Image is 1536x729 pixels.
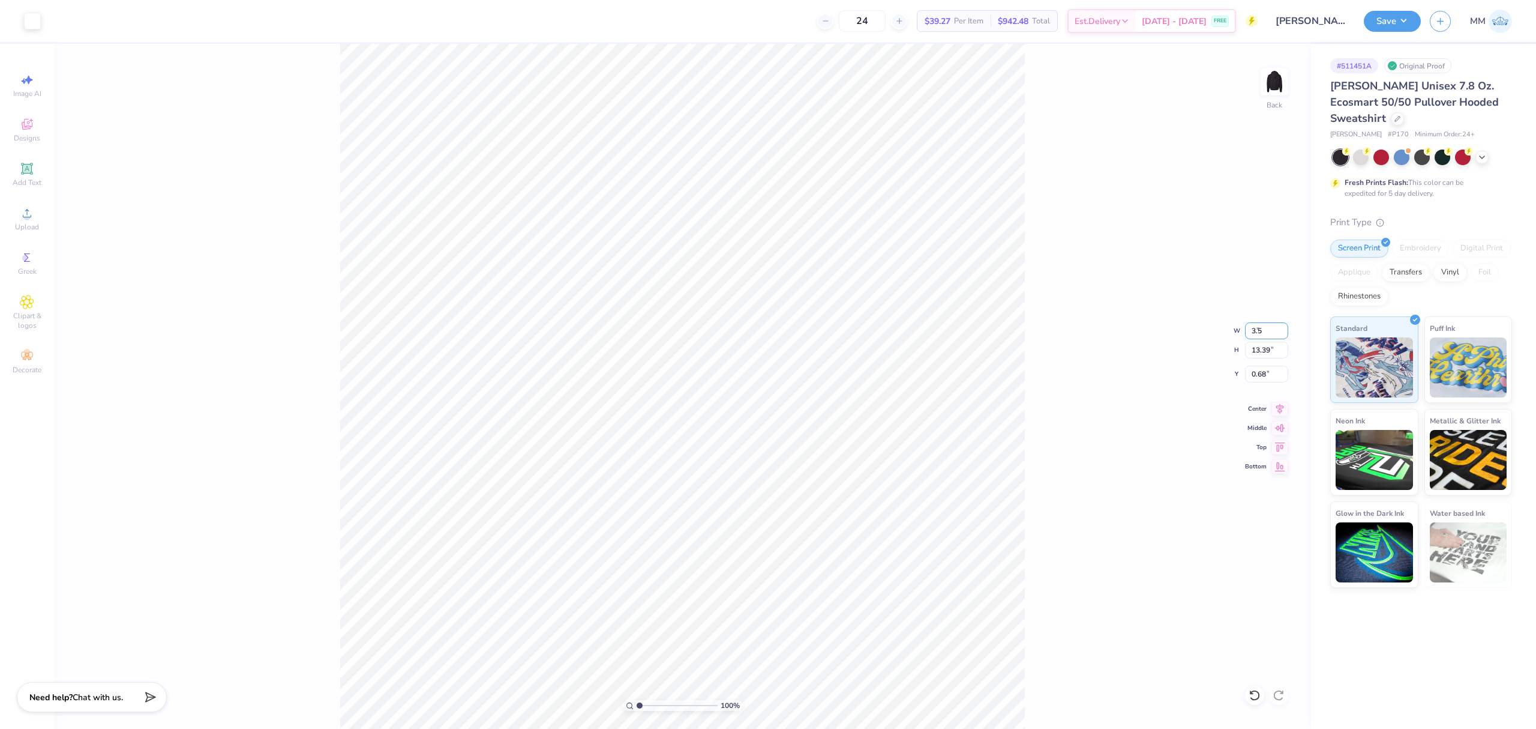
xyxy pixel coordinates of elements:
span: Clipart & logos [6,311,48,330]
img: Standard [1336,337,1413,398]
span: Glow in the Dark Ink [1336,507,1404,519]
img: Water based Ink [1430,522,1507,582]
input: – – [839,10,886,32]
span: Center [1245,405,1267,413]
div: Digital Print [1453,240,1511,258]
div: Vinyl [1433,264,1467,282]
img: Glow in the Dark Ink [1336,522,1413,582]
span: $39.27 [925,15,950,28]
div: Rhinestones [1330,288,1388,306]
img: Neon Ink [1336,430,1413,490]
span: 100 % [721,700,740,711]
span: # P170 [1388,130,1409,140]
img: Mariah Myssa Salurio [1489,10,1512,33]
span: [DATE] - [DATE] [1142,15,1207,28]
span: Minimum Order: 24 + [1415,130,1475,140]
div: Foil [1471,264,1499,282]
strong: Fresh Prints Flash: [1345,178,1408,187]
span: Decorate [13,365,41,375]
div: Print Type [1330,216,1512,229]
span: Est. Delivery [1075,15,1120,28]
span: Metallic & Glitter Ink [1430,414,1501,427]
div: Original Proof [1384,58,1451,73]
span: Water based Ink [1430,507,1485,519]
span: Chat with us. [73,692,123,703]
span: Top [1245,443,1267,452]
img: Back [1262,70,1286,94]
span: Middle [1245,424,1267,432]
div: # 511451A [1330,58,1378,73]
span: Per Item [954,15,983,28]
div: Transfers [1382,264,1430,282]
span: Designs [14,133,40,143]
div: Embroidery [1392,240,1449,258]
span: Add Text [13,178,41,187]
span: Greek [18,267,37,276]
span: [PERSON_NAME] Unisex 7.8 Oz. Ecosmart 50/50 Pullover Hooded Sweatshirt [1330,79,1499,126]
span: Bottom [1245,462,1267,471]
span: Neon Ink [1336,414,1365,427]
span: Image AI [13,89,41,98]
strong: Need help? [29,692,73,703]
span: Upload [15,222,39,232]
input: Untitled Design [1267,9,1355,33]
span: FREE [1214,17,1226,25]
img: Puff Ink [1430,337,1507,398]
img: Metallic & Glitter Ink [1430,430,1507,490]
a: MM [1470,10,1512,33]
div: Applique [1330,264,1378,282]
span: $942.48 [998,15,1028,28]
div: Back [1267,100,1282,110]
span: Standard [1336,322,1367,334]
div: This color can be expedited for 5 day delivery. [1345,177,1492,199]
span: Total [1032,15,1050,28]
span: Puff Ink [1430,322,1455,334]
span: MM [1470,14,1486,28]
div: Screen Print [1330,240,1388,258]
button: Save [1364,11,1421,32]
span: [PERSON_NAME] [1330,130,1382,140]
